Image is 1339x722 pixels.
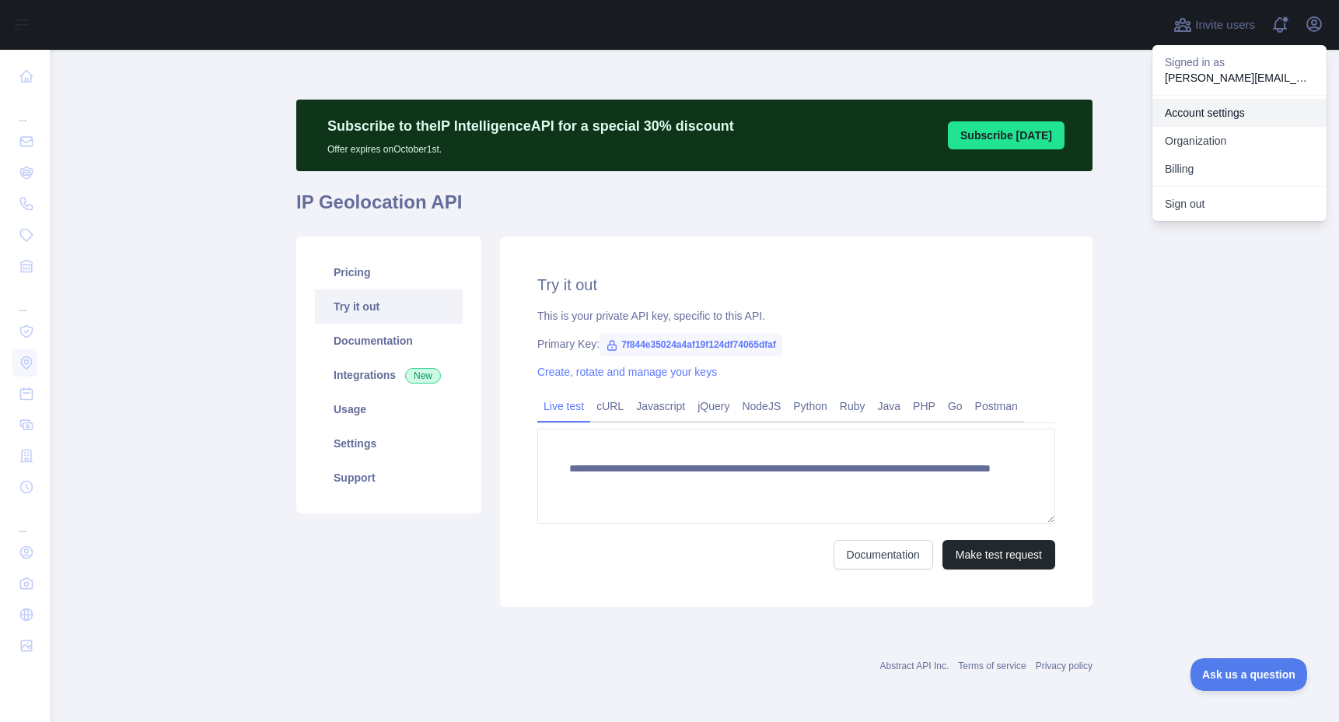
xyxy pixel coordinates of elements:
button: Sign out [1152,190,1327,218]
a: Privacy policy [1036,661,1093,671]
a: jQuery [691,394,736,419]
div: ... [12,93,37,124]
h2: Try it out [537,274,1055,296]
a: Ruby [834,394,872,419]
a: Javascript [630,394,691,419]
span: 7f844e35024a4af19f124df74065dfaf [600,333,782,356]
a: Documentation [834,540,933,570]
a: NodeJS [736,394,787,419]
iframe: Toggle Customer Support [1190,658,1308,691]
a: Create, rotate and manage your keys [537,366,717,378]
div: ... [12,504,37,535]
a: Java [872,394,907,419]
button: Invite users [1170,12,1258,37]
div: This is your private API key, specific to this API. [537,308,1055,324]
a: Account settings [1152,99,1327,127]
a: Documentation [315,324,463,358]
span: New [405,368,441,384]
a: Postman [969,394,1024,419]
a: Go [942,394,969,419]
a: Usage [315,392,463,426]
a: Support [315,461,463,495]
a: Integrations New [315,358,463,392]
p: Subscribe to the IP Intelligence API for a special 30 % discount [327,115,734,137]
a: Organization [1152,127,1327,155]
p: Signed in as [1165,54,1314,70]
a: PHP [907,394,942,419]
a: cURL [590,394,630,419]
span: Invite users [1195,16,1255,34]
h1: IP Geolocation API [296,190,1093,227]
button: Make test request [942,540,1055,570]
div: Primary Key: [537,336,1055,352]
button: Subscribe [DATE] [948,121,1065,149]
p: Offer expires on October 1st. [327,137,734,156]
p: [PERSON_NAME][EMAIL_ADDRESS][PERSON_NAME][DOMAIN_NAME] [1165,70,1314,86]
a: Python [787,394,834,419]
a: Abstract API Inc. [880,661,949,671]
a: Settings [315,426,463,461]
a: Pricing [315,255,463,289]
a: Terms of service [958,661,1026,671]
a: Try it out [315,289,463,324]
button: Billing [1152,155,1327,183]
a: Live test [537,394,590,419]
div: ... [12,283,37,314]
